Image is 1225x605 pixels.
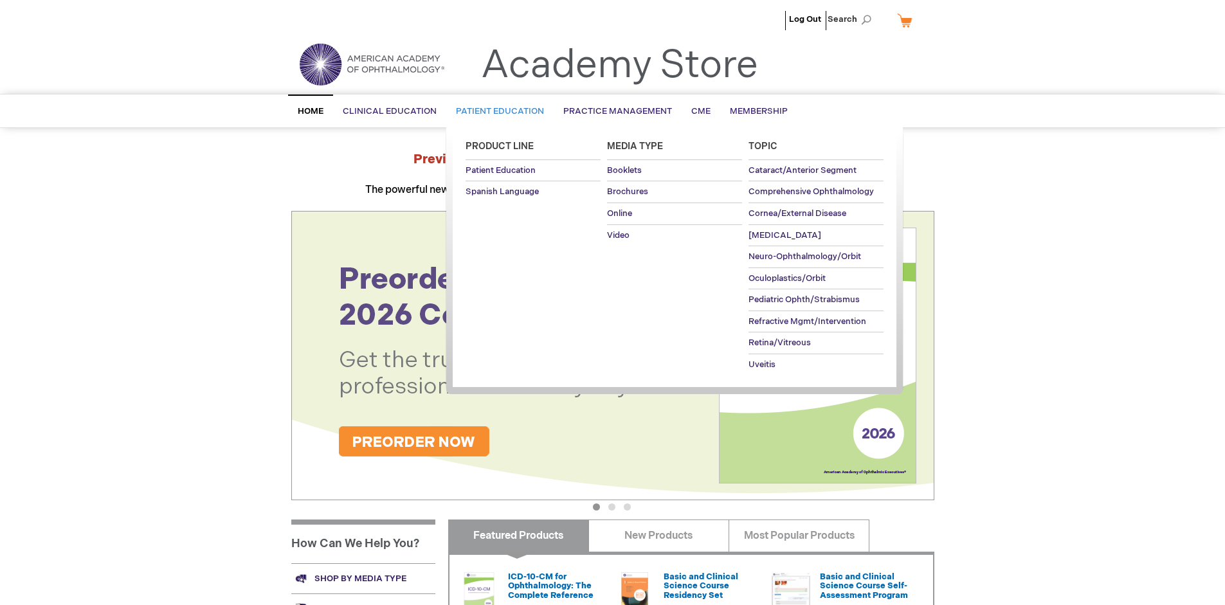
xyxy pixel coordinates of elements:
a: Featured Products [448,519,589,552]
button: 2 of 3 [608,503,615,510]
span: Brochures [607,186,648,197]
span: Neuro-Ophthalmology/Orbit [749,251,861,262]
a: Shop by media type [291,563,435,593]
span: Oculoplastics/Orbit [749,273,826,284]
span: Patient Education [466,165,536,176]
span: Booklets [607,165,642,176]
span: Refractive Mgmt/Intervention [749,316,866,327]
a: Log Out [789,14,821,24]
span: Clinical Education [343,106,437,116]
span: Search [828,6,876,32]
a: Most Popular Products [729,519,869,552]
button: 3 of 3 [624,503,631,510]
span: Home [298,106,323,116]
span: Topic [749,141,777,152]
h1: How Can We Help You? [291,519,435,563]
span: Video [607,230,630,240]
span: Media Type [607,141,663,152]
span: Retina/Vitreous [749,338,811,348]
a: New Products [588,519,729,552]
span: Product Line [466,141,534,152]
span: CME [691,106,711,116]
a: Basic and Clinical Science Course Self-Assessment Program [820,572,908,600]
button: 1 of 3 [593,503,600,510]
span: [MEDICAL_DATA] [749,230,821,240]
span: Cornea/External Disease [749,208,846,219]
span: Patient Education [456,106,544,116]
span: Comprehensive Ophthalmology [749,186,874,197]
a: Academy Store [481,42,758,89]
a: Basic and Clinical Science Course Residency Set [664,572,738,600]
span: Online [607,208,632,219]
span: Uveitis [749,359,776,370]
span: Membership [730,106,788,116]
span: Pediatric Ophth/Strabismus [749,294,860,305]
a: ICD-10-CM for Ophthalmology: The Complete Reference [508,572,594,600]
span: Cataract/Anterior Segment [749,165,857,176]
span: Spanish Language [466,186,539,197]
strong: Preview the at AAO 2025 [413,152,812,167]
span: Practice Management [563,106,672,116]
